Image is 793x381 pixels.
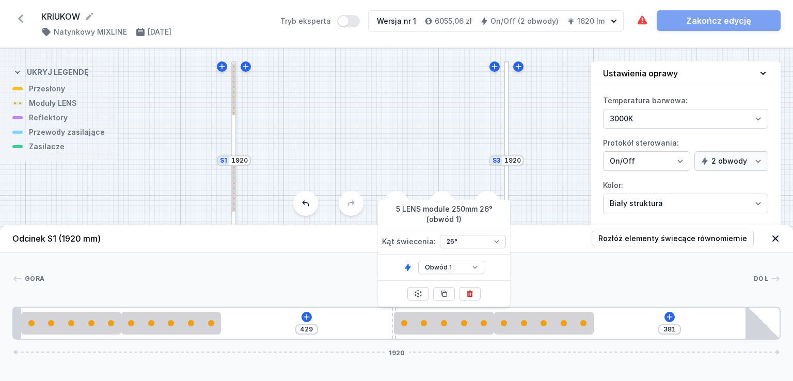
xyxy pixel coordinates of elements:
button: Wersja nr 16055,06 złOn/Off (2 obwody)1620 lm [368,10,624,32]
button: Usuń element [459,287,481,300]
h4: Natynkowy MIXLINE [54,27,127,37]
input: Wymiar [mm] [661,325,678,334]
span: 5 LENS module 250mm 26° (obwód 1) [378,200,510,229]
h4: On/Off (2 obwody) [490,16,559,26]
button: Edytuj nazwę projektu [84,11,94,22]
h4: 1620 lm [577,16,605,26]
input: Wymiar [mm] [298,325,315,334]
h4: Odcinek S1 [12,232,101,245]
button: Tryb eksperta [337,15,360,27]
label: Kolor: [603,177,768,213]
div: 5 LENS module 250mm 26° [21,312,121,335]
h4: [DATE] [148,27,171,37]
select: Kąt świecenia: [440,235,506,248]
span: Rozłóż elementy świecące równomiernie [598,233,747,244]
div: 5 LENS module 250mm 26° [394,312,494,335]
label: Protokół sterowania: [603,135,768,171]
div: 5 LENS module 250mm 26° [494,312,594,335]
h4: 6055,06 zł [435,16,472,26]
h4: Ustawienia oprawy [603,67,678,80]
div: Wersja nr 1 [377,16,416,26]
button: Dodaj element [302,312,312,322]
span: Góra [25,275,44,283]
form: KRIUKOW [41,10,268,23]
span: (1920 mm) [58,233,101,244]
select: Kolor: [603,194,768,213]
label: Temperatura barwowa: [603,92,768,129]
select: Protokół sterowania: [694,151,768,171]
select: Temperatura barwowa: [603,109,768,129]
button: Ukryj legendę [12,59,89,84]
input: Wymiar [mm] [504,156,521,165]
input: Wymiar [mm] [231,156,248,165]
button: Dodaj element [664,312,675,322]
button: Duplikuj [433,287,455,300]
h4: Ukryj legendę [27,67,89,77]
button: Wyśrodkuj [407,287,429,300]
div: 5 LENS module 250mm 26° [121,312,221,335]
span: 1920 [385,349,409,355]
label: Tryb eksperta [280,15,360,27]
button: Rozłóż elementy świecące równomiernie [592,231,754,246]
button: Ustawienia oprawy [591,61,781,86]
label: Optyka: [603,219,768,256]
span: Kąt świecenia : [382,233,436,250]
select: Obwód [418,261,484,274]
select: Protokół sterowania: [603,151,690,171]
span: Dół [754,275,768,283]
